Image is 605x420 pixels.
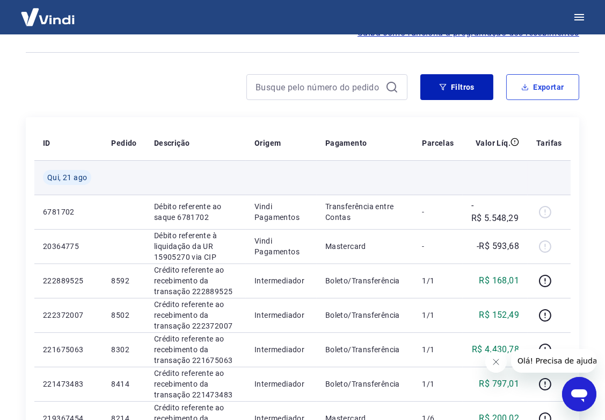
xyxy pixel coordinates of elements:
[111,275,136,286] p: 8592
[154,265,237,297] p: Crédito referente ao recebimento da transação 222889525
[472,343,519,356] p: R$ 4.430,78
[13,1,83,33] img: Vindi
[254,379,308,389] p: Intermediador
[562,377,596,411] iframe: Botão para abrir a janela de mensagens
[506,74,579,100] button: Exportar
[422,275,454,286] p: 1/1
[479,378,520,390] p: R$ 797,01
[43,275,94,286] p: 222889525
[422,344,454,355] p: 1/1
[485,351,507,373] iframe: Fechar mensagem
[325,310,405,321] p: Boleto/Transferência
[254,201,308,223] p: Vindi Pagamentos
[111,138,136,148] p: Pedido
[476,138,511,148] p: Valor Líq.
[47,172,87,183] span: Qui, 21 ago
[422,241,454,252] p: -
[325,201,405,223] p: Transferência entre Contas
[325,241,405,252] p: Mastercard
[420,74,493,100] button: Filtros
[111,310,136,321] p: 8502
[422,138,454,148] p: Parcelas
[325,275,405,286] p: Boleto/Transferência
[422,310,454,321] p: 1/1
[325,344,405,355] p: Boleto/Transferência
[154,368,237,400] p: Crédito referente ao recebimento da transação 221473483
[254,344,308,355] p: Intermediador
[422,207,454,217] p: -
[6,8,90,16] span: Olá! Precisa de ajuda?
[254,275,308,286] p: Intermediador
[111,344,136,355] p: 8302
[154,230,237,262] p: Débito referente à liquidação da UR 15905270 via CIP
[479,309,520,322] p: R$ 152,49
[154,201,237,223] p: Débito referente ao saque 6781702
[43,241,94,252] p: 20364775
[43,138,50,148] p: ID
[43,379,94,389] p: 221473483
[536,138,562,148] p: Tarifas
[256,79,381,95] input: Busque pelo número do pedido
[111,379,136,389] p: 8414
[477,240,519,253] p: -R$ 593,68
[154,138,190,148] p: Descrição
[471,199,519,225] p: -R$ 5.548,29
[154,299,237,331] p: Crédito referente ao recebimento da transação 222372007
[254,310,308,321] p: Intermediador
[43,310,94,321] p: 222372007
[422,379,454,389] p: 1/1
[43,207,94,217] p: 6781702
[511,349,596,373] iframe: Mensagem da empresa
[254,236,308,257] p: Vindi Pagamentos
[43,344,94,355] p: 221675063
[479,274,520,287] p: R$ 168,01
[154,333,237,366] p: Crédito referente ao recebimento da transação 221675063
[325,138,367,148] p: Pagamento
[325,379,405,389] p: Boleto/Transferência
[254,138,281,148] p: Origem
